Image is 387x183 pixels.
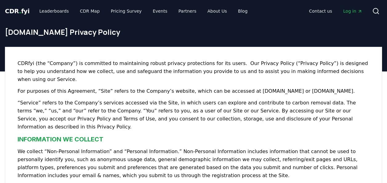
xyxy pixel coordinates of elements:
span: . [19,7,21,15]
a: CDR Map [75,6,105,17]
a: Leaderboards [34,6,74,17]
a: Contact us [304,6,337,17]
a: CDR.fyi [5,7,30,15]
h1: [DOMAIN_NAME] Privacy Policy [5,27,382,37]
p: CDRfyi (the “Company”) is committed to maintaining robust privacy protections for its users. Our ... [18,59,369,83]
a: Blog [233,6,252,17]
a: About Us [203,6,232,17]
p: “Service” refers to the Company’s services accessed via the Site, in which users can explore and ... [18,99,369,131]
nav: Main [34,6,252,17]
a: Partners [174,6,201,17]
span: Log in [343,8,362,14]
nav: Main [304,6,367,17]
span: CDR fyi [5,7,30,15]
p: We collect “Non-Personal Information” and “Personal Information.” Non-Personal Information includ... [18,148,369,180]
a: Log in [338,6,367,17]
h3: INFORMATION WE COLLECT [18,135,369,144]
p: For purposes of this Agreement, “Site” refers to the Company’s website, which can be accessed at ... [18,87,369,95]
a: Events [148,6,172,17]
a: Pricing Survey [106,6,147,17]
